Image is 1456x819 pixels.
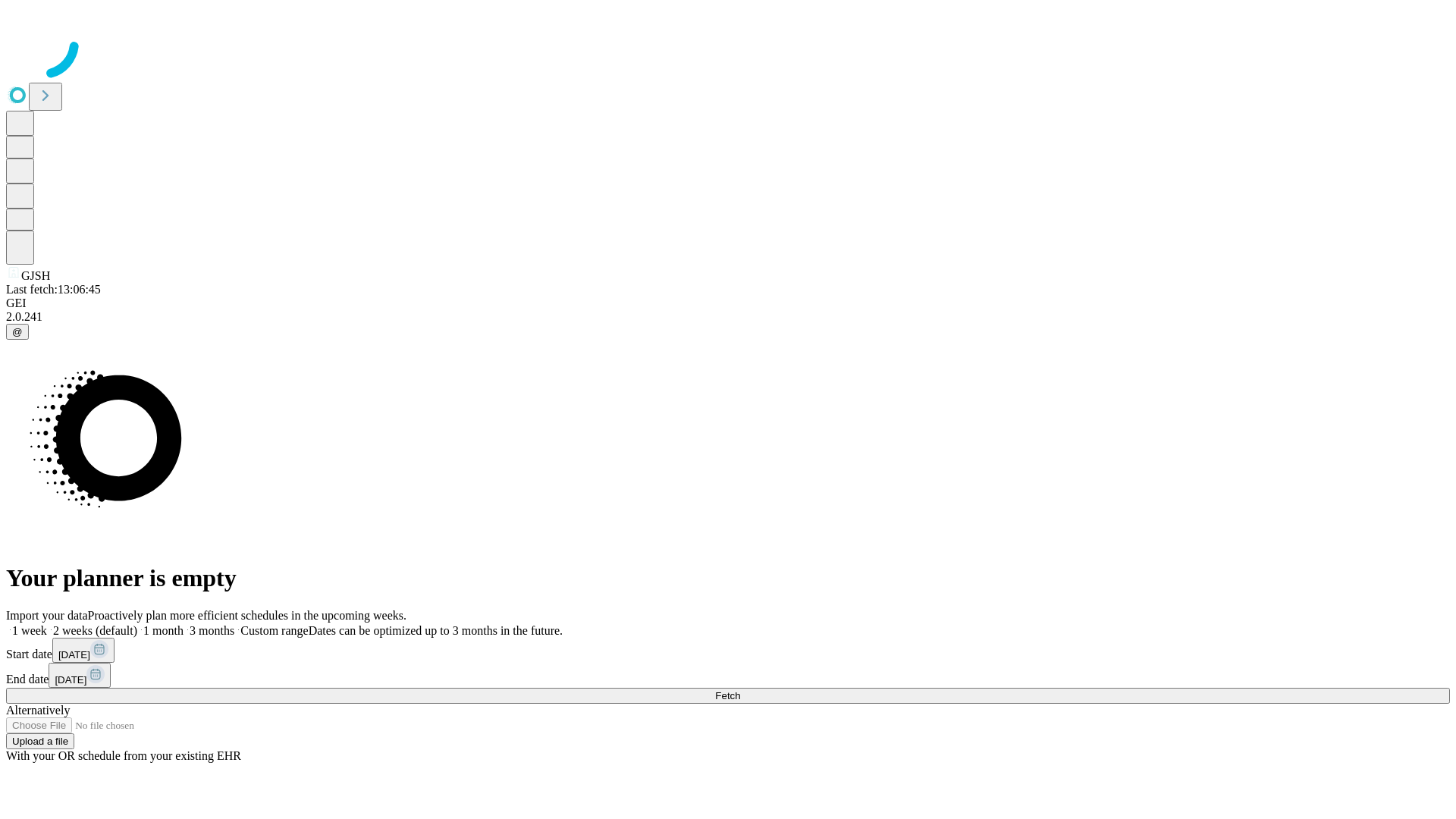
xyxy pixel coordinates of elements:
[52,638,115,663] button: [DATE]
[6,564,1450,592] h1: Your planner is empty
[6,749,241,762] span: With your OR schedule from your existing EHR
[715,690,740,701] span: Fetch
[143,624,184,637] span: 1 month
[55,674,86,686] span: [DATE]
[240,624,308,637] span: Custom range
[6,688,1450,704] button: Fetch
[6,663,1450,688] div: End date
[12,326,23,337] span: @
[6,297,1450,310] div: GEI
[88,609,406,622] span: Proactively plan more efficient schedules in the upcoming weeks.
[309,624,563,637] span: Dates can be optimized up to 3 months in the future.
[49,663,111,688] button: [DATE]
[6,283,101,296] span: Last fetch: 13:06:45
[190,624,234,637] span: 3 months
[6,609,88,622] span: Import your data
[21,269,50,282] span: GJSH
[6,733,74,749] button: Upload a file
[6,638,1450,663] div: Start date
[12,624,47,637] span: 1 week
[6,704,70,717] span: Alternatively
[6,324,29,340] button: @
[6,310,1450,324] div: 2.0.241
[58,649,90,661] span: [DATE]
[53,624,137,637] span: 2 weeks (default)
